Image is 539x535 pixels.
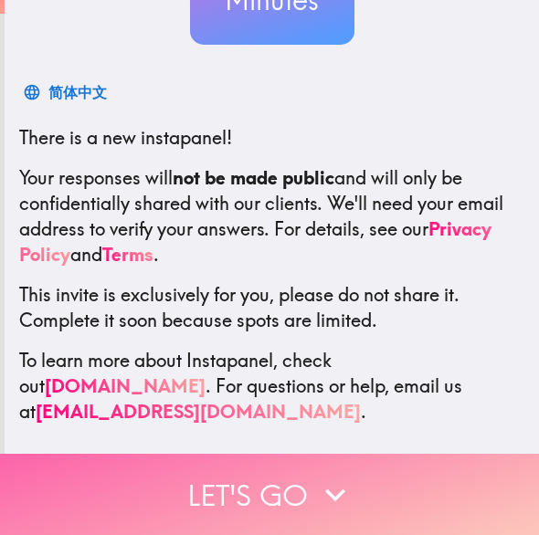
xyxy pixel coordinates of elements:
p: To learn more about Instapanel, check out . For questions or help, email us at . [19,348,524,425]
a: [DOMAIN_NAME] [45,374,206,397]
p: Your responses will and will only be confidentially shared with our clients. We'll need your emai... [19,165,524,267]
b: not be made public [173,166,334,189]
p: This invite is exclusively for you, please do not share it. Complete it soon because spots are li... [19,282,524,333]
a: Terms [102,243,153,266]
a: [EMAIL_ADDRESS][DOMAIN_NAME] [36,400,361,423]
div: 简体中文 [48,79,107,105]
a: Privacy Policy [19,217,491,266]
button: 简体中文 [19,74,114,110]
span: There is a new instapanel! [19,126,232,149]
